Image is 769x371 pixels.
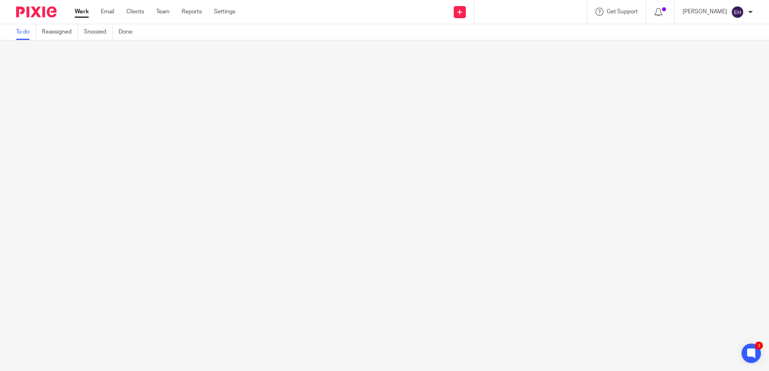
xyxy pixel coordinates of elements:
[101,8,114,16] a: Email
[16,6,57,17] img: Pixie
[16,24,36,40] a: To do
[42,24,78,40] a: Reassigned
[755,342,763,350] div: 3
[214,8,235,16] a: Settings
[731,6,744,19] img: svg%3E
[119,24,138,40] a: Done
[182,8,202,16] a: Reports
[607,9,638,15] span: Get Support
[683,8,727,16] p: [PERSON_NAME]
[156,8,170,16] a: Team
[126,8,144,16] a: Clients
[75,8,89,16] a: Work
[84,24,113,40] a: Snoozed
